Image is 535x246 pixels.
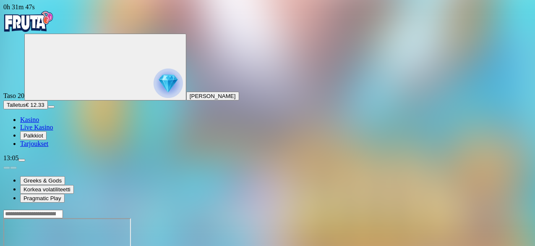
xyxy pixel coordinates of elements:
[190,93,236,99] span: [PERSON_NAME]
[3,11,532,148] nav: Primary
[20,116,39,123] a: Kasino
[3,154,18,161] span: 13:05
[3,26,54,33] a: Fruta
[48,106,55,108] button: menu
[7,102,26,108] span: Talletus
[18,159,25,161] button: menu
[3,3,35,11] span: user session time
[20,194,65,203] button: Pragmatic Play
[20,176,65,185] button: Greeks & Gods
[26,102,44,108] span: € 12.33
[23,195,61,201] span: Pragmatic Play
[23,132,43,139] span: Palkkiot
[3,92,24,99] span: Taso 20
[20,124,53,131] a: Live Kasino
[3,101,48,109] button: Talletusplus icon€ 12.33
[3,11,54,32] img: Fruta
[20,140,48,147] a: Tarjoukset
[24,34,186,101] button: reward progress
[154,69,183,98] img: reward progress
[20,185,74,194] button: Korkea volatiliteetti
[23,177,62,184] span: Greeks & Gods
[23,186,70,193] span: Korkea volatiliteetti
[186,92,239,101] button: [PERSON_NAME]
[10,167,17,169] button: next slide
[3,167,10,169] button: prev slide
[3,210,63,218] input: Search
[20,131,47,140] button: Palkkiot
[3,116,532,148] nav: Main menu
